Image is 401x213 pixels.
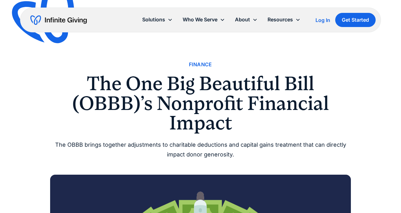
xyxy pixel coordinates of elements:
div: Solutions [137,13,178,26]
div: About [235,15,250,24]
a: Finance [189,60,212,69]
a: Log In [315,16,330,24]
div: Who We Serve [183,15,217,24]
div: Who We Serve [178,13,230,26]
div: Solutions [142,15,165,24]
h1: The One Big Beautiful Bill (OBBB)’s Nonprofit Financial Impact [50,74,351,133]
div: Resources [263,13,305,26]
a: Get Started [335,13,376,27]
div: The OBBB brings together adjustments to charitable deductions and capital gains treatment that ca... [50,140,351,159]
div: About [230,13,263,26]
a: home [30,15,87,25]
div: Log In [315,18,330,23]
div: Resources [268,15,293,24]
